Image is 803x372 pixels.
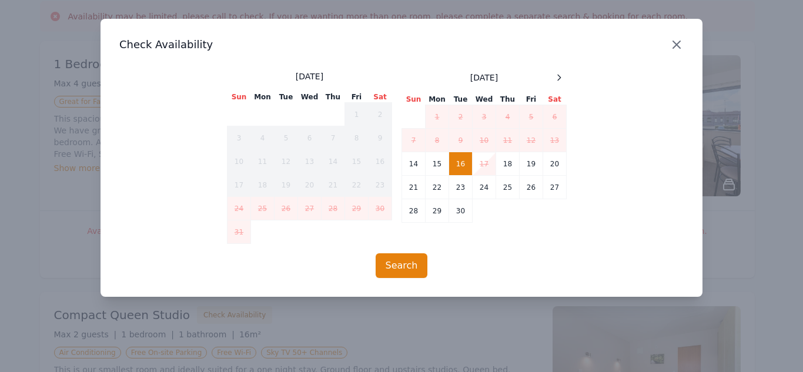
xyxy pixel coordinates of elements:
td: 14 [402,152,426,176]
td: 29 [426,199,449,223]
td: 23 [449,176,473,199]
td: 12 [520,129,543,152]
td: 2 [369,103,392,126]
td: 11 [251,150,275,173]
th: Tue [275,92,298,103]
td: 8 [426,129,449,152]
th: Fri [520,94,543,105]
td: 16 [369,150,392,173]
button: Search [376,253,428,278]
td: 13 [298,150,322,173]
td: 27 [298,197,322,220]
td: 28 [402,199,426,223]
h3: Check Availability [119,38,684,52]
td: 3 [227,126,251,150]
td: 7 [322,126,345,150]
span: [DATE] [470,72,498,83]
td: 22 [345,173,369,197]
td: 24 [227,197,251,220]
td: 26 [275,197,298,220]
td: 6 [543,105,567,129]
td: 4 [251,126,275,150]
th: Sun [402,94,426,105]
td: 28 [322,197,345,220]
td: 20 [298,173,322,197]
td: 14 [322,150,345,173]
td: 22 [426,176,449,199]
td: 21 [322,173,345,197]
td: 9 [449,129,473,152]
td: 5 [275,126,298,150]
td: 23 [369,173,392,197]
td: 11 [496,129,520,152]
th: Thu [322,92,345,103]
td: 31 [227,220,251,244]
td: 26 [520,176,543,199]
td: 21 [402,176,426,199]
td: 29 [345,197,369,220]
td: 30 [449,199,473,223]
td: 9 [369,126,392,150]
td: 10 [227,150,251,173]
td: 1 [426,105,449,129]
td: 18 [496,152,520,176]
td: 8 [345,126,369,150]
td: 1 [345,103,369,126]
td: 13 [543,129,567,152]
td: 2 [449,105,473,129]
td: 24 [473,176,496,199]
td: 25 [251,197,275,220]
th: Mon [251,92,275,103]
td: 6 [298,126,322,150]
td: 15 [426,152,449,176]
td: 19 [275,173,298,197]
td: 4 [496,105,520,129]
th: Sat [369,92,392,103]
td: 20 [543,152,567,176]
td: 17 [227,173,251,197]
th: Sat [543,94,567,105]
td: 19 [520,152,543,176]
th: Fri [345,92,369,103]
td: 25 [496,176,520,199]
td: 17 [473,152,496,176]
td: 16 [449,152,473,176]
td: 10 [473,129,496,152]
td: 12 [275,150,298,173]
td: 15 [345,150,369,173]
th: Wed [473,94,496,105]
td: 18 [251,173,275,197]
td: 30 [369,197,392,220]
td: 27 [543,176,567,199]
th: Mon [426,94,449,105]
td: 5 [520,105,543,129]
th: Sun [227,92,251,103]
td: 3 [473,105,496,129]
th: Tue [449,94,473,105]
th: Wed [298,92,322,103]
span: [DATE] [296,71,323,82]
th: Thu [496,94,520,105]
td: 7 [402,129,426,152]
